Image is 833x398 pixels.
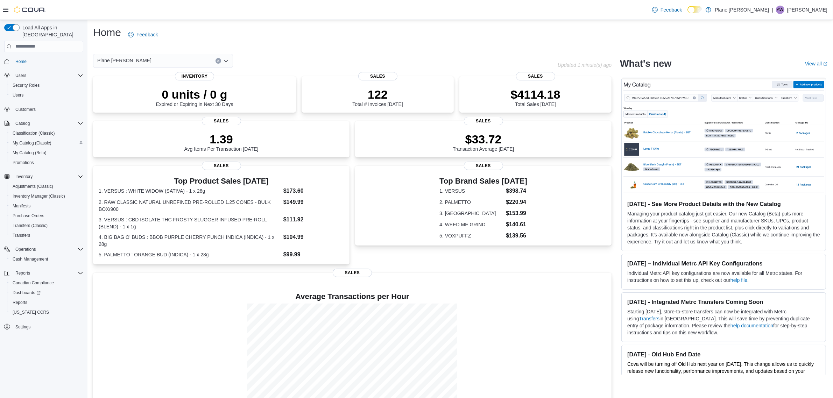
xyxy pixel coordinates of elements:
[184,132,259,146] p: 1.39
[649,3,685,17] a: Feedback
[13,310,49,315] span: [US_STATE] CCRS
[7,158,86,168] button: Promotions
[202,117,241,125] span: Sales
[7,307,86,317] button: [US_STATE] CCRS
[15,247,36,252] span: Operations
[1,71,86,80] button: Users
[639,316,660,321] a: Transfers
[439,210,503,217] dt: 3. [GEOGRAPHIC_DATA]
[13,83,40,88] span: Security Roles
[13,119,83,128] span: Catalog
[13,130,55,136] span: Classification (Classic)
[10,139,54,147] a: My Catalog (Classic)
[352,87,403,107] div: Total # Invoices [DATE]
[10,91,83,99] span: Users
[7,138,86,148] button: My Catalog (Classic)
[439,232,503,239] dt: 5. VOXPUFFZ
[558,62,612,68] p: Updated 1 minute(s) ago
[13,280,54,286] span: Canadian Compliance
[10,255,83,263] span: Cash Management
[7,211,86,221] button: Purchase Orders
[10,289,83,297] span: Dashboards
[7,128,86,138] button: Classification (Classic)
[10,182,83,191] span: Adjustments (Classic)
[13,140,51,146] span: My Catalog (Classic)
[15,107,36,112] span: Customers
[10,231,33,240] a: Transfers
[627,308,820,336] p: Starting [DATE], store-to-store transfers can now be integrated with Metrc using in [GEOGRAPHIC_D...
[15,121,30,126] span: Catalog
[10,255,51,263] a: Cash Management
[627,200,820,207] h3: [DATE] - See More Product Details with the New Catalog
[511,87,560,107] div: Total Sales [DATE]
[13,150,47,156] span: My Catalog (Beta)
[10,139,83,147] span: My Catalog (Classic)
[10,279,83,287] span: Canadian Compliance
[439,187,503,194] dt: 1. VERSUS
[627,361,814,381] span: Cova will be turning off Old Hub next year on [DATE]. This change allows us to quickly release ne...
[13,57,83,66] span: Home
[10,212,47,220] a: Purchase Orders
[10,202,33,210] a: Manifests
[13,193,65,199] span: Inventory Manager (Classic)
[283,198,344,206] dd: $149.99
[10,149,83,157] span: My Catalog (Beta)
[10,221,83,230] span: Transfers (Classic)
[13,172,83,181] span: Inventory
[136,31,158,38] span: Feedback
[10,298,30,307] a: Reports
[10,91,26,99] a: Users
[10,81,42,90] a: Security Roles
[13,245,39,254] button: Operations
[627,260,820,267] h3: [DATE] – Individual Metrc API Key Configurations
[7,278,86,288] button: Canadian Compliance
[627,210,820,245] p: Managing your product catalog just got easier. Our new Catalog (Beta) puts more information at yo...
[7,201,86,211] button: Manifests
[13,184,53,189] span: Adjustments (Classic)
[7,191,86,201] button: Inventory Manager (Classic)
[14,6,45,13] img: Cova
[13,71,29,80] button: Users
[99,234,281,248] dt: 4. BIG BAG O' BUDS : BBOB PURPLE CHERRY PUNCH INDICA (INDICA) - 1 x 28g
[13,119,33,128] button: Catalog
[10,231,83,240] span: Transfers
[10,202,83,210] span: Manifests
[805,61,827,66] a: View allExternal link
[125,28,161,42] a: Feedback
[175,72,214,80] span: Inventory
[10,192,68,200] a: Inventory Manager (Classic)
[20,24,83,38] span: Load All Apps in [GEOGRAPHIC_DATA]
[283,250,344,259] dd: $99.99
[7,90,86,100] button: Users
[464,117,503,125] span: Sales
[7,182,86,191] button: Adjustments (Classic)
[506,187,527,195] dd: $398.74
[506,198,527,206] dd: $220.94
[453,132,514,152] div: Transaction Average [DATE]
[13,57,29,66] a: Home
[7,148,86,158] button: My Catalog (Beta)
[1,104,86,114] button: Customers
[823,62,827,66] svg: External link
[776,6,784,14] div: Auston Wilson
[13,245,83,254] span: Operations
[787,6,827,14] p: [PERSON_NAME]
[13,223,48,228] span: Transfers (Classic)
[506,220,527,229] dd: $140.61
[156,87,233,107] div: Expired or Expiring in Next 30 Days
[511,87,560,101] p: $4114.18
[15,59,27,64] span: Home
[13,322,83,331] span: Settings
[1,119,86,128] button: Catalog
[1,321,86,332] button: Settings
[687,6,702,13] input: Dark Mode
[7,221,86,230] button: Transfers (Classic)
[10,158,83,167] span: Promotions
[10,212,83,220] span: Purchase Orders
[13,300,27,305] span: Reports
[506,232,527,240] dd: $139.56
[1,56,86,66] button: Home
[715,6,769,14] p: Plane [PERSON_NAME]
[730,277,747,283] a: help file
[627,298,820,305] h3: [DATE] - Integrated Metrc Transfers Coming Soon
